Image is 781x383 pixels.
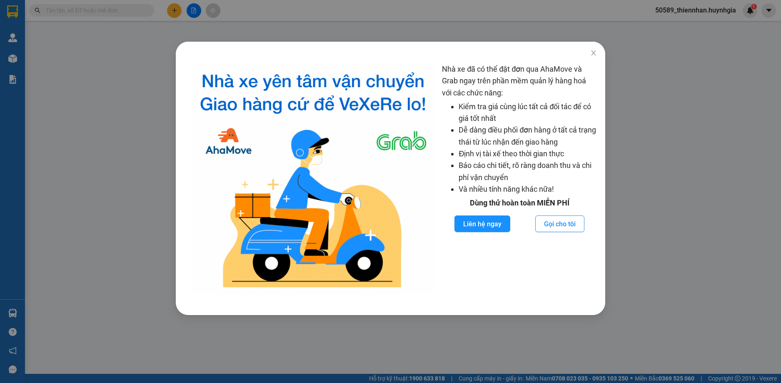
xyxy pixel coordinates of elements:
[459,101,597,125] li: Kiểm tra giá cùng lúc tất cả đối tác để có giá tốt nhất
[442,197,597,209] div: Dùng thử hoàn toàn MIỄN PHÍ
[191,63,436,294] img: logo
[590,50,597,56] span: close
[459,160,597,183] li: Báo cáo chi tiết, rõ ràng doanh thu và chi phí vận chuyển
[459,124,597,148] li: Dễ dàng điều phối đơn hàng ở tất cả trạng thái từ lúc nhận đến giao hàng
[463,219,502,229] span: Liên hệ ngay
[442,63,597,294] div: Nhà xe đã có thể đặt đơn qua AhaMove và Grab ngay trên phần mềm quản lý hàng hoá với các chức năng:
[459,148,597,160] li: Định vị tài xế theo thời gian thực
[459,183,597,195] li: Và nhiều tính năng khác nữa!
[535,215,584,232] button: Gọi cho tôi
[544,219,576,229] span: Gọi cho tôi
[582,42,605,65] button: Close
[454,215,510,232] button: Liên hệ ngay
